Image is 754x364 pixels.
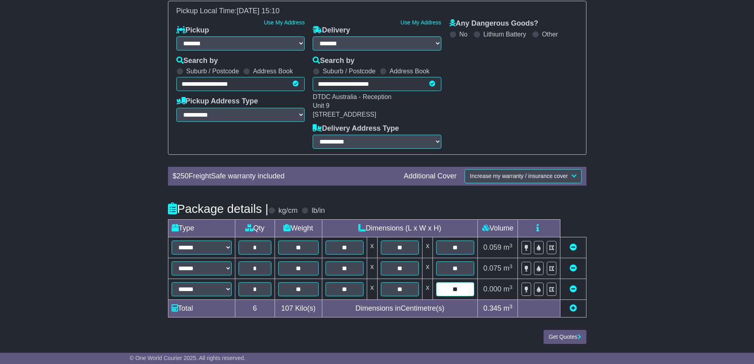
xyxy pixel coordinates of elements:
label: Other [542,30,558,38]
a: Use My Address [264,19,305,26]
span: Unit 9 [313,102,329,109]
label: Delivery [313,26,350,35]
button: Get Quotes [544,330,586,344]
label: Address Book [253,67,293,75]
td: Type [168,220,235,237]
td: x [422,237,433,258]
span: [DATE] 15:10 [237,7,280,15]
label: Lithium Battery [483,30,526,38]
sup: 3 [509,303,513,309]
td: 6 [235,300,275,317]
td: x [422,279,433,300]
span: 0.075 [483,264,501,272]
span: 0.345 [483,304,501,312]
label: Suburb / Postcode [186,67,239,75]
span: m [503,243,513,251]
label: kg/cm [278,206,297,215]
span: m [503,285,513,293]
span: © One World Courier 2025. All rights reserved. [130,355,246,361]
a: Remove this item [570,285,577,293]
td: Qty [235,220,275,237]
td: Dimensions (L x W x H) [322,220,478,237]
span: m [503,304,513,312]
label: No [459,30,467,38]
label: Delivery Address Type [313,124,399,133]
a: Add new item [570,304,577,312]
div: Additional Cover [400,172,461,181]
span: m [503,264,513,272]
td: x [422,258,433,279]
h4: Package details | [168,202,269,215]
a: Use My Address [400,19,441,26]
label: Any Dangerous Goods? [449,19,538,28]
td: x [367,279,377,300]
span: 0.059 [483,243,501,251]
label: Suburb / Postcode [323,67,376,75]
span: 250 [177,172,189,180]
sup: 3 [509,284,513,290]
td: x [367,237,377,258]
sup: 3 [509,243,513,249]
label: lb/in [311,206,325,215]
td: Kilo(s) [275,300,322,317]
span: [STREET_ADDRESS] [313,111,376,118]
td: Weight [275,220,322,237]
div: Pickup Local Time: [172,7,582,16]
span: 0.000 [483,285,501,293]
sup: 3 [509,263,513,269]
span: DTDC Australia - Reception [313,93,392,100]
label: Pickup Address Type [176,97,258,106]
label: Address Book [390,67,430,75]
label: Pickup [176,26,209,35]
label: Search by [176,57,218,65]
td: x [367,258,377,279]
div: $ FreightSafe warranty included [169,172,400,181]
label: Search by [313,57,354,65]
a: Remove this item [570,243,577,251]
a: Remove this item [570,264,577,272]
td: Total [168,300,235,317]
button: Increase my warranty / insurance cover [465,169,581,183]
span: 107 [281,304,293,312]
td: Volume [478,220,518,237]
span: Increase my warranty / insurance cover [470,173,568,179]
td: Dimensions in Centimetre(s) [322,300,478,317]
